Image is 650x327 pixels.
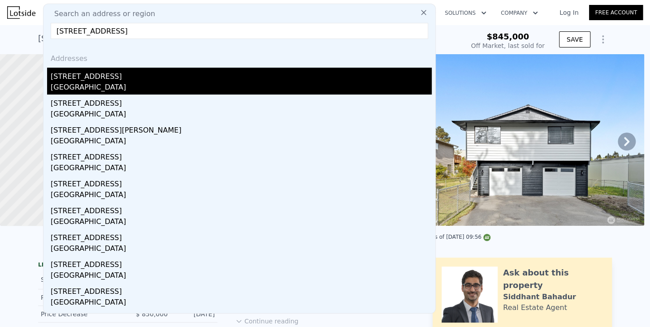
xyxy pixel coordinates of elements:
[51,310,432,324] div: [STREET_ADDRESS]
[549,8,589,17] a: Log In
[51,270,432,283] div: [GEOGRAPHIC_DATA]
[51,189,432,202] div: [GEOGRAPHIC_DATA]
[51,121,432,136] div: [STREET_ADDRESS][PERSON_NAME]
[51,297,432,310] div: [GEOGRAPHIC_DATA]
[471,41,545,50] div: Off Market, last sold for
[47,9,155,19] span: Search an address or region
[41,274,121,285] div: Sold
[494,5,545,21] button: Company
[41,310,121,318] div: Price Decrease
[51,216,432,229] div: [GEOGRAPHIC_DATA]
[486,32,529,41] span: $845,000
[51,243,432,256] div: [GEOGRAPHIC_DATA]
[438,5,494,21] button: Solutions
[51,68,432,82] div: [STREET_ADDRESS]
[136,310,168,318] span: $ 850,000
[503,267,603,292] div: Ask about this property
[51,95,432,109] div: [STREET_ADDRESS]
[51,202,432,216] div: [STREET_ADDRESS]
[41,293,121,302] div: Pending
[559,31,590,47] button: SAVE
[503,292,576,302] div: Siddhant Bahadur
[483,234,490,241] img: NWMLS Logo
[175,310,215,318] div: [DATE]
[51,256,432,270] div: [STREET_ADDRESS]
[410,54,644,226] img: Sale: 149618629 Parcel: 98435165
[51,175,432,189] div: [STREET_ADDRESS]
[51,23,428,39] input: Enter an address, city, region, neighborhood or zip code
[38,32,255,45] div: [STREET_ADDRESS] , [GEOGRAPHIC_DATA] , WA 98125
[51,109,432,121] div: [GEOGRAPHIC_DATA]
[47,46,432,68] div: Addresses
[38,261,217,270] div: LISTING & SALE HISTORY
[594,30,612,48] button: Show Options
[51,163,432,175] div: [GEOGRAPHIC_DATA]
[235,317,299,326] button: Continue reading
[51,82,432,95] div: [GEOGRAPHIC_DATA]
[589,5,643,20] a: Free Account
[503,302,567,313] div: Real Estate Agent
[51,229,432,243] div: [STREET_ADDRESS]
[7,6,35,19] img: Lotside
[51,148,432,163] div: [STREET_ADDRESS]
[51,283,432,297] div: [STREET_ADDRESS]
[51,136,432,148] div: [GEOGRAPHIC_DATA]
